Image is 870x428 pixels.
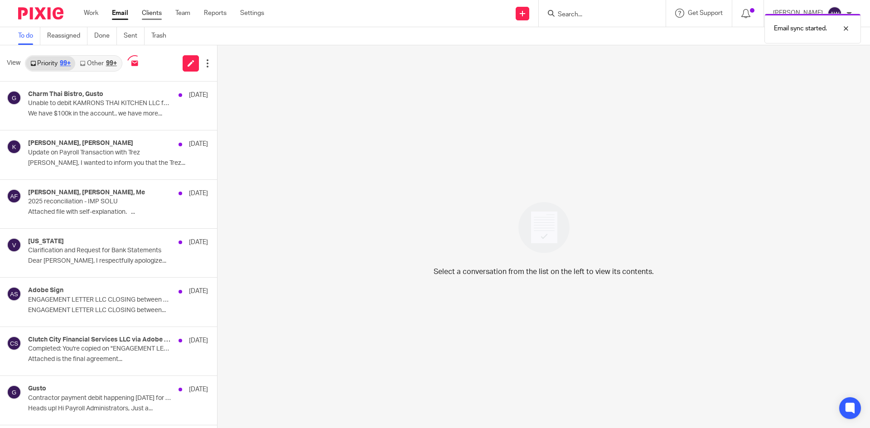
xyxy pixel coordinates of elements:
a: Settings [240,9,264,18]
img: image [512,196,575,259]
a: Clients [142,9,162,18]
h4: Gusto [28,385,46,393]
p: [DATE] [189,139,208,149]
img: svg%3E [7,189,21,203]
h4: [US_STATE] [28,238,64,245]
p: [DATE] [189,336,208,345]
img: svg%3E [7,139,21,154]
p: Clarification and Request for Bank Statements [28,247,172,255]
p: Completed: You're copied on "ENGAGEMENT LETTER LLC CLOSING" [28,345,172,353]
img: svg%3E [7,238,21,252]
a: Done [94,27,117,45]
p: Update on Payroll Transaction with Trez [28,149,172,157]
p: Select a conversation from the list on the left to view its contents. [434,266,654,277]
p: ENGAGEMENT LETTER LLC CLOSING between... [28,307,208,314]
p: Unable to debit KAMRONS THAI KITCHEN LLC for [DATE] invoice [28,100,172,107]
p: Attached is the final agreement... [28,356,208,363]
span: View [7,58,20,68]
p: [DATE] [189,189,208,198]
h4: Charm Thai Bistro, Gusto [28,91,103,98]
p: [DATE] [189,287,208,296]
p: Dear [PERSON_NAME], I respectfully apologize... [28,257,208,265]
h4: [PERSON_NAME], [PERSON_NAME], Me [28,189,145,197]
p: Contractor payment debit happening [DATE] for 3 TONE ENTERPRISE LLC [28,394,172,402]
a: Priority99+ [26,56,75,71]
img: svg%3E [7,287,21,301]
img: svg%3E [7,385,21,399]
a: Reports [204,9,227,18]
a: Trash [151,27,173,45]
a: Sent [124,27,145,45]
p: 2025 reconciliation - IMP SOLU [28,198,172,206]
p: [DATE] [189,91,208,100]
h4: [PERSON_NAME], [PERSON_NAME] [28,139,133,147]
p: Heads up! Hi Payroll Administrators, Just a... [28,405,208,413]
div: 99+ [60,60,71,67]
a: Email [112,9,128,18]
p: [DATE] [189,238,208,247]
h4: Clutch City Financial Services LLC via Adobe Acrobat Sign [28,336,174,344]
img: inbox_syncing.svg [127,55,143,71]
p: [PERSON_NAME], I wanted to inform you that the Trez... [28,159,208,167]
a: Work [84,9,98,18]
img: svg%3E [7,336,21,351]
a: Other99+ [75,56,121,71]
a: Team [175,9,190,18]
h4: Adobe Sign [28,287,63,294]
img: Pixie [18,7,63,19]
p: [DATE] [189,385,208,394]
a: To do [18,27,40,45]
div: 99+ [106,60,117,67]
a: Reassigned [47,27,87,45]
img: svg%3E [7,91,21,105]
p: Email sync started. [774,24,827,33]
img: svg%3E [827,6,842,21]
p: We have $100k in the account.. we have more... [28,110,208,118]
p: ENGAGEMENT LETTER LLC CLOSING between Clutch City Financial Services LLC and [PERSON_NAME] is Sig... [28,296,172,304]
p: Attached file with self-explanation. ... [28,208,208,216]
